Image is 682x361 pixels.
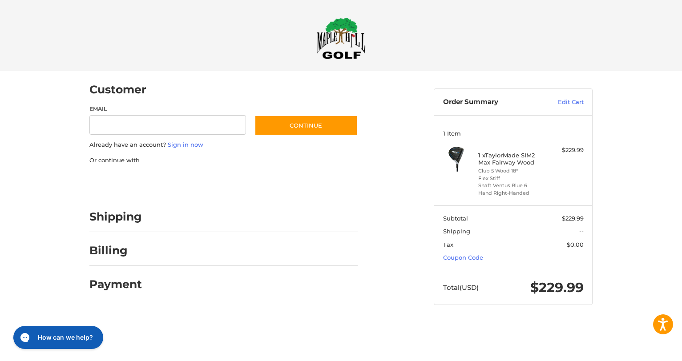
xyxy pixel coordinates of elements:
[317,17,366,59] img: Maple Hill Golf
[478,152,546,166] h4: 1 x TaylorMade SIM2 Max Fairway Wood
[89,83,146,96] h2: Customer
[238,173,304,189] iframe: PayPal-venmo
[162,173,229,189] iframe: PayPal-paylater
[9,323,106,352] iframe: Gorgias live chat messenger
[478,189,546,197] li: Hand Right-Handed
[478,182,546,189] li: Shaft Ventus Blue 6
[443,215,468,222] span: Subtotal
[89,277,142,291] h2: Payment
[478,167,546,175] li: Club 5 Wood 18°
[443,130,584,137] h3: 1 Item
[89,105,246,113] label: Email
[89,140,358,149] p: Already have an account?
[443,241,453,248] span: Tax
[443,98,539,107] h3: Order Summary
[443,254,483,261] a: Coupon Code
[530,279,584,296] span: $229.99
[562,215,584,222] span: $229.99
[567,241,584,248] span: $0.00
[254,115,358,136] button: Continue
[89,244,141,257] h2: Billing
[539,98,584,107] a: Edit Cart
[87,173,153,189] iframe: PayPal-paypal
[549,146,584,155] div: $229.99
[478,175,546,182] li: Flex Stiff
[89,210,142,224] h2: Shipping
[579,228,584,235] span: --
[443,283,479,292] span: Total (USD)
[168,141,203,148] a: Sign in now
[443,228,470,235] span: Shipping
[89,156,358,165] p: Or continue with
